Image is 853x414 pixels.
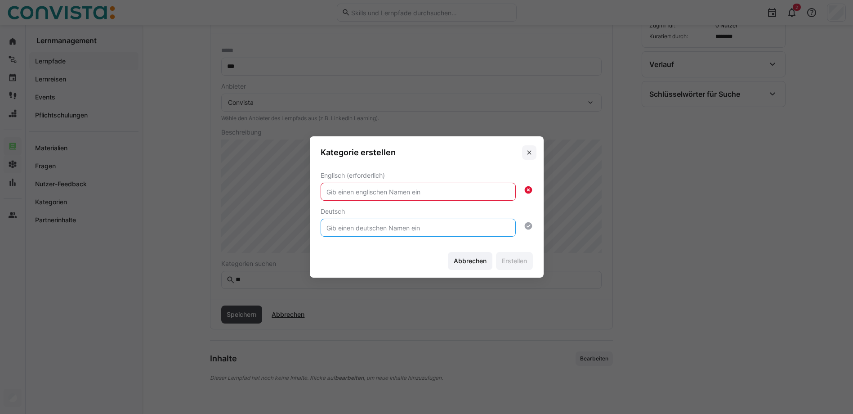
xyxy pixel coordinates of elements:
[326,224,511,232] input: Gib einen deutschen Namen ein
[448,252,492,270] button: Abbrechen
[321,208,345,215] span: Deutsch
[496,252,533,270] button: Erstellen
[500,256,528,265] span: Erstellen
[321,172,385,179] span: Englisch (erforderlich)
[326,188,511,196] input: Gib einen englischen Namen ein
[452,256,488,265] span: Abbrechen
[321,147,396,157] h3: Kategorie erstellen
